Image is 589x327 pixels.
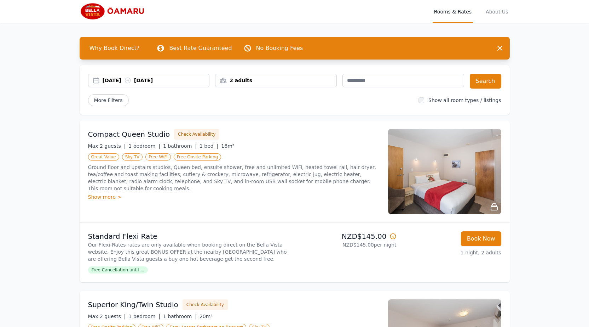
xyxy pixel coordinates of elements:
span: Max 2 guests | [88,314,126,319]
button: Search [470,74,501,89]
span: 1 bedroom | [128,143,160,149]
span: Why Book Direct? [84,41,145,55]
p: Best Rate Guaranteed [169,44,232,52]
span: 1 bathroom | [163,314,197,319]
span: Sky TV [122,153,143,160]
span: Free Cancellation until ... [88,266,148,274]
span: 1 bathroom | [163,143,197,149]
img: Bella Vista Oamaru [80,3,148,20]
h3: Superior King/Twin Studio [88,300,178,310]
span: Max 2 guests | [88,143,126,149]
label: Show all room types / listings [428,97,501,103]
span: 20m² [200,314,213,319]
span: Free WiFi [145,153,171,160]
div: Show more > [88,193,380,201]
p: Standard Flexi Rate [88,231,292,241]
p: 1 night, 2 adults [402,249,501,256]
button: Book Now [461,231,501,246]
button: Check Availability [174,129,219,140]
div: [DATE] [DATE] [103,77,209,84]
span: Free Onsite Parking [174,153,221,160]
p: No Booking Fees [256,44,303,52]
p: NZD$145.00 [298,231,397,241]
span: More Filters [88,94,129,106]
p: NZD$145.00 per night [298,241,397,248]
h3: Compact Queen Studio [88,129,170,139]
span: 1 bed | [200,143,218,149]
button: Check Availability [183,299,228,310]
div: 2 adults [215,77,336,84]
p: Ground floor and upstairs studios, Queen bed, ensuite shower, free and unlimited WiFi, heated tow... [88,164,380,192]
p: Our Flexi-Rates rates are only available when booking direct on the Bella Vista website. Enjoy th... [88,241,292,263]
span: 1 bedroom | [128,314,160,319]
span: Great Value [88,153,119,160]
span: 16m² [221,143,234,149]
